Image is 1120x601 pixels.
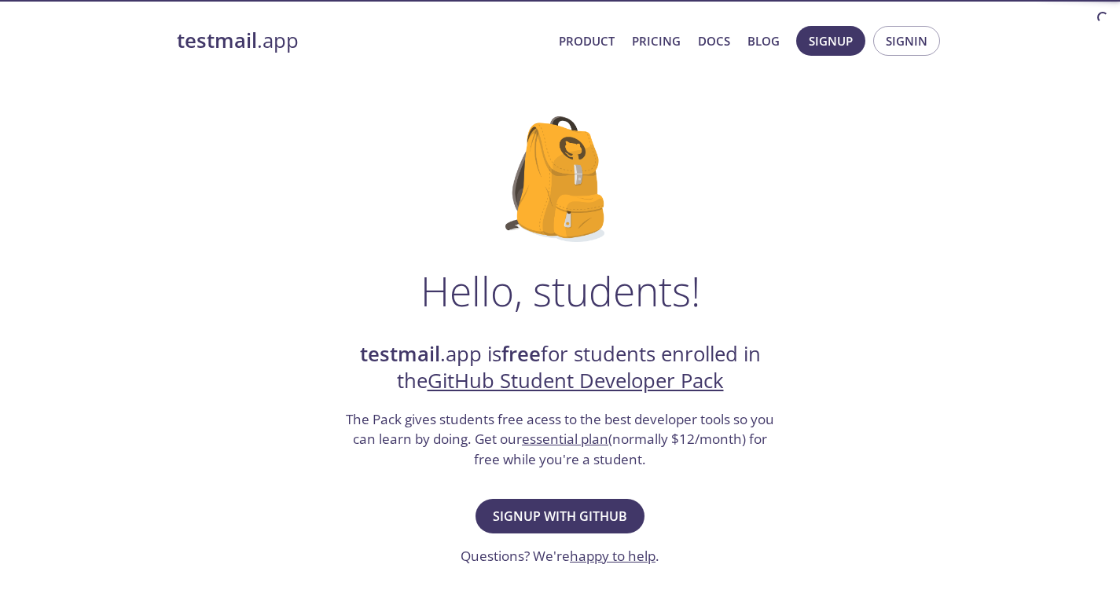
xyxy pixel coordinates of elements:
[570,547,655,565] a: happy to help
[873,26,940,56] button: Signin
[493,505,627,527] span: Signup with GitHub
[501,340,541,368] strong: free
[809,31,853,51] span: Signup
[698,31,730,51] a: Docs
[747,31,780,51] a: Blog
[505,116,615,242] img: github-student-backpack.png
[420,267,700,314] h1: Hello, students!
[177,27,257,54] strong: testmail
[461,546,659,566] h3: Questions? We're .
[360,340,440,368] strong: testmail
[344,341,777,395] h2: .app is for students enrolled in the
[344,409,777,470] h3: The Pack gives students free acess to the best developer tools so you can learn by doing. Get our...
[476,499,644,533] button: Signup with GitHub
[522,430,608,448] a: essential plan
[632,31,681,51] a: Pricing
[559,31,615,51] a: Product
[796,26,865,56] button: Signup
[886,31,927,51] span: Signin
[428,367,724,394] a: GitHub Student Developer Pack
[177,27,546,54] a: testmail.app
